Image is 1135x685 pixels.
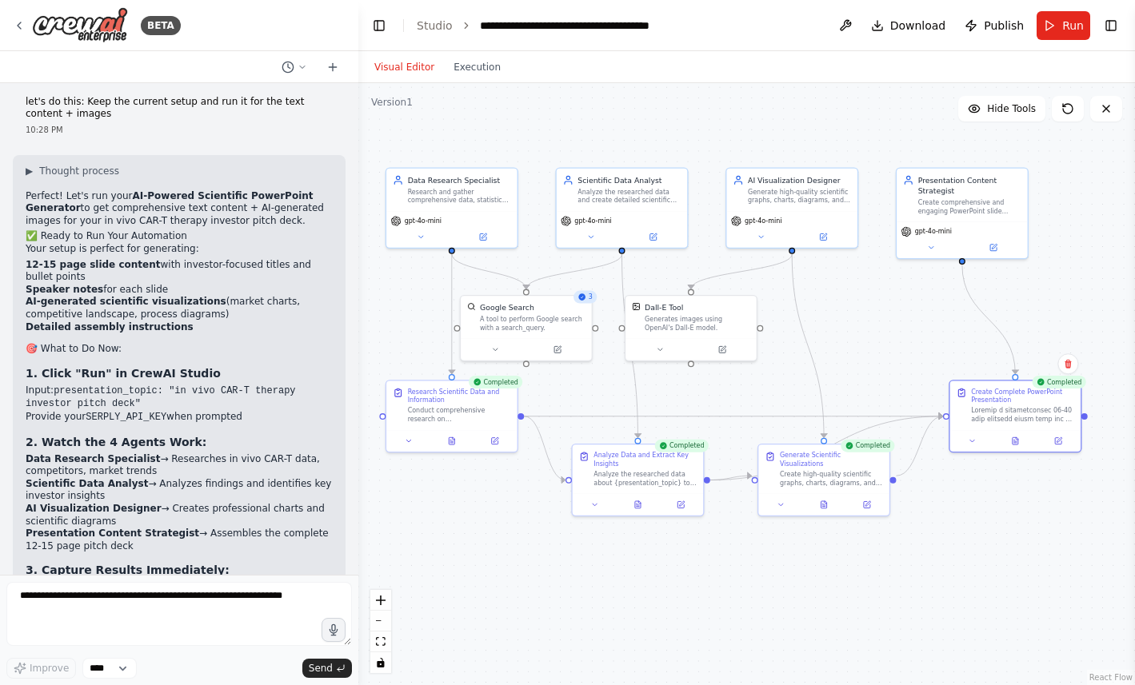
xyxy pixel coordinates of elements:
[26,436,206,448] strong: 2. Watch the 4 Agents Work:
[26,503,333,528] li: → Creates professional charts and scientific diagrams
[405,217,442,225] span: gpt-4o-mini
[1100,14,1122,37] button: Show right sidebar
[801,498,846,511] button: View output
[577,175,681,185] div: Scientific Data Analyst
[958,96,1045,121] button: Hide Tools
[26,190,333,228] p: Perfect! Let's run your to get comprehensive text content + AI-generated images for your in vivo ...
[368,14,390,37] button: Hide left sidebar
[446,254,457,374] g: Edge from 77a93f7b-2c2c-4989-8033-d10fc80d703e to 6765e111-7891-44fa-94d3-ccdb49f21c7e
[275,58,314,77] button: Switch to previous chat
[787,254,829,438] g: Edge from c6b26160-ce68-4047-8f8c-c76bfc1b29db to d09de65b-c92d-4f3d-92d0-8b418d5c0bb0
[408,188,511,205] div: Research and gather comprehensive data, statistics, and scientific information about {presentatio...
[453,230,513,243] button: Open in side panel
[685,254,797,289] g: Edge from c6b26160-ce68-4047-8f8c-c76bfc1b29db to f1454335-ec88-4948-9970-9f5dcb970877
[692,343,752,356] button: Open in side panel
[725,167,858,249] div: AI Visualization DesignerGenerate high-quality scientific graphs, charts, diagrams, and visual el...
[370,590,391,673] div: React Flow controls
[26,230,333,243] h2: ✅ Ready to Run Your Automation
[987,102,1036,115] span: Hide Tools
[993,435,1037,448] button: View output
[745,217,781,225] span: gpt-4o-mini
[30,662,69,675] span: Improve
[1089,673,1133,682] a: React Flow attribution
[386,380,518,452] div: CompletedResearch Scientific Data and InformationConduct comprehensive research on {presentation_...
[302,659,352,678] button: Send
[39,165,119,177] span: Thought process
[371,96,413,109] div: Version 1
[958,11,1030,40] button: Publish
[555,167,688,249] div: Scientific Data AnalystAnalyze the researched data and create detailed scientific insights, ident...
[26,165,119,177] button: ▶Thought process
[32,7,128,43] img: Logo
[469,376,522,388] div: Completed
[896,167,1029,259] div: Presentation Content StrategistCreate comprehensive and engaging PowerPoint slide content for {pr...
[623,230,683,243] button: Open in side panel
[1032,376,1085,388] div: Completed
[320,58,346,77] button: Start a new chat
[527,343,587,356] button: Open in side panel
[26,503,162,514] strong: AI Visualization Designer
[949,380,1081,452] div: CompletedCreate Complete PowerPoint PresentationLoremip d sitametconsec 06-40 adip elitsedd eiusm...
[524,411,943,421] g: Edge from 6765e111-7891-44fa-94d3-ccdb49f21c7e to 1a4851dc-9d16-47f7-b30c-0a893d5daf5a
[26,453,333,478] li: → Researches in vivo CAR-T data, competitors, market trends
[417,19,453,32] a: Studio
[480,302,534,313] div: Google Search
[408,388,511,404] div: Research Scientific Data and Information
[477,435,514,448] button: Open in side panel
[26,321,194,333] strong: Detailed assembly instructions
[86,412,166,423] code: SERPLY_API_KEY
[370,631,391,652] button: fit view
[915,227,952,236] span: gpt-4o-mini
[26,124,333,136] div: 10:28 PM
[446,254,531,289] g: Edge from 77a93f7b-2c2c-4989-8033-d10fc80d703e to ec2a8cf7-cf40-4a85-98d5-eecea8a56e80
[780,451,883,468] div: Generate Scientific Visualizations
[370,652,391,673] button: toggle interactivity
[26,343,333,356] h2: 🎯 What to Do Now:
[632,302,641,311] img: DallETool
[645,315,750,332] div: Generates images using OpenAI's Dall-E model.
[26,96,333,121] p: let's do this: Keep the current setup and run it for the text content + images
[793,230,853,243] button: Open in side panel
[574,217,611,225] span: gpt-4o-mini
[408,175,511,185] div: Data Research Specialist
[386,167,518,249] div: Data Research SpecialistResearch and gather comprehensive data, statistics, and scientific inform...
[865,11,953,40] button: Download
[26,384,333,411] li: Input:
[480,315,585,332] div: A tool to perform Google search with a search_query.
[615,498,660,511] button: View output
[26,478,333,503] li: → Analyzes findings and identifies key investor insights
[625,295,757,361] div: DallEToolDall-E ToolGenerates images using OpenAI's Dall-E model.
[370,590,391,611] button: zoom in
[6,658,76,679] button: Improve
[918,198,1021,215] div: Create comprehensive and engaging PowerPoint slide content for {presentation_topic}, organizing t...
[26,284,103,295] strong: Speaker notes
[1062,18,1084,34] span: Run
[26,411,333,424] li: Provide your when prompted
[589,293,593,301] span: 3
[26,259,160,270] strong: 12-15 page slide content
[957,265,1021,374] g: Edge from 25fd7829-993d-4e8f-a740-ed86cceb1e70 to 1a4851dc-9d16-47f7-b30c-0a893d5daf5a
[309,662,333,675] span: Send
[26,528,199,539] strong: Presentation Content Strategist
[890,18,946,34] span: Download
[593,451,697,468] div: Analyze Data and Extract Key Insights
[430,435,474,448] button: View output
[849,498,885,511] button: Open in side panel
[654,440,708,452] div: Completed
[26,296,333,321] li: (market charts, competitive landscape, process diagrams)
[748,188,851,205] div: Generate high-quality scientific graphs, charts, diagrams, and visual elements using AI tools to ...
[984,18,1024,34] span: Publish
[918,175,1021,197] div: Presentation Content Strategist
[26,190,314,214] strong: AI-Powered Scientific PowerPoint Generator
[26,165,33,177] span: ▶
[460,295,593,361] div: 3SerplyWebSearchToolGoogle SearchA tool to perform Google search with a search_query.
[971,388,1074,404] div: Create Complete PowerPoint Presentation
[26,284,333,297] li: for each slide
[444,58,510,77] button: Execution
[26,478,148,489] strong: Scientific Data Analyst
[577,188,681,205] div: Analyze the researched data and create detailed scientific insights, identify trends, patterns, a...
[593,470,697,487] div: Analyze the researched data about {presentation_topic} to extract meaningful insights and identif...
[1037,11,1090,40] button: Run
[617,254,643,438] g: Edge from 864f0b6b-9092-45b3-8652-713aa7cd0c1e to 7d556612-b74a-46ec-95b3-fbd000eb3347
[26,528,333,552] li: → Assembles the complete 12-15 page pitch deck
